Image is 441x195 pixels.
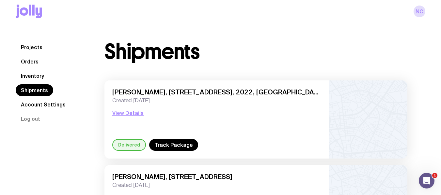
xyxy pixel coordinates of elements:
div: Delivered [112,139,146,151]
a: Orders [16,56,44,67]
button: View Details [112,109,144,117]
h1: Shipments [104,41,199,62]
a: Shipments [16,84,53,96]
a: NC [414,6,425,17]
a: Projects [16,41,48,53]
button: Log out [16,113,45,125]
a: Inventory [16,70,49,82]
span: 1 [432,173,437,178]
a: Account Settings [16,99,71,110]
span: [PERSON_NAME], [STREET_ADDRESS] [112,173,321,181]
a: Track Package [149,139,198,151]
span: Created [DATE] [112,182,321,188]
iframe: Intercom live chat [419,173,434,188]
span: Created [DATE] [112,97,321,104]
span: [PERSON_NAME], [STREET_ADDRESS], 2022, [GEOGRAPHIC_DATA], [GEOGRAPHIC_DATA] 2022 [GEOGRAPHIC_DATA... [112,88,321,96]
